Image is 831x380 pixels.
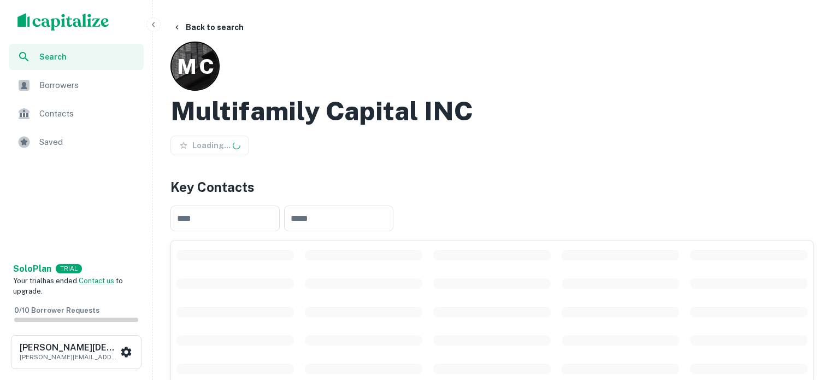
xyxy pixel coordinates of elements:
[9,44,144,70] a: Search
[20,352,118,362] p: [PERSON_NAME][EMAIL_ADDRESS][DOMAIN_NAME]
[11,335,142,369] button: [PERSON_NAME][DEMOGRAPHIC_DATA][PERSON_NAME][EMAIL_ADDRESS][DOMAIN_NAME]
[776,293,831,345] iframe: Chat Widget
[39,79,137,92] span: Borrowers
[79,277,114,285] a: Contact us
[9,72,144,98] a: Borrowers
[9,129,144,155] a: Saved
[39,136,137,149] span: Saved
[39,51,137,63] span: Search
[177,51,213,82] p: M C
[56,264,82,273] div: TRIAL
[39,107,137,120] span: Contacts
[170,177,814,197] h4: Key Contacts
[168,17,248,37] button: Back to search
[17,13,109,31] img: capitalize-logo.png
[14,306,99,314] span: 0 / 10 Borrower Requests
[13,277,123,296] span: Your trial has ended. to upgrade.
[20,343,118,352] h6: [PERSON_NAME][DEMOGRAPHIC_DATA]
[13,262,51,276] a: SoloPlan
[170,95,473,127] h2: Multifamily Capital INC
[9,101,144,127] a: Contacts
[13,264,51,274] strong: Solo Plan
